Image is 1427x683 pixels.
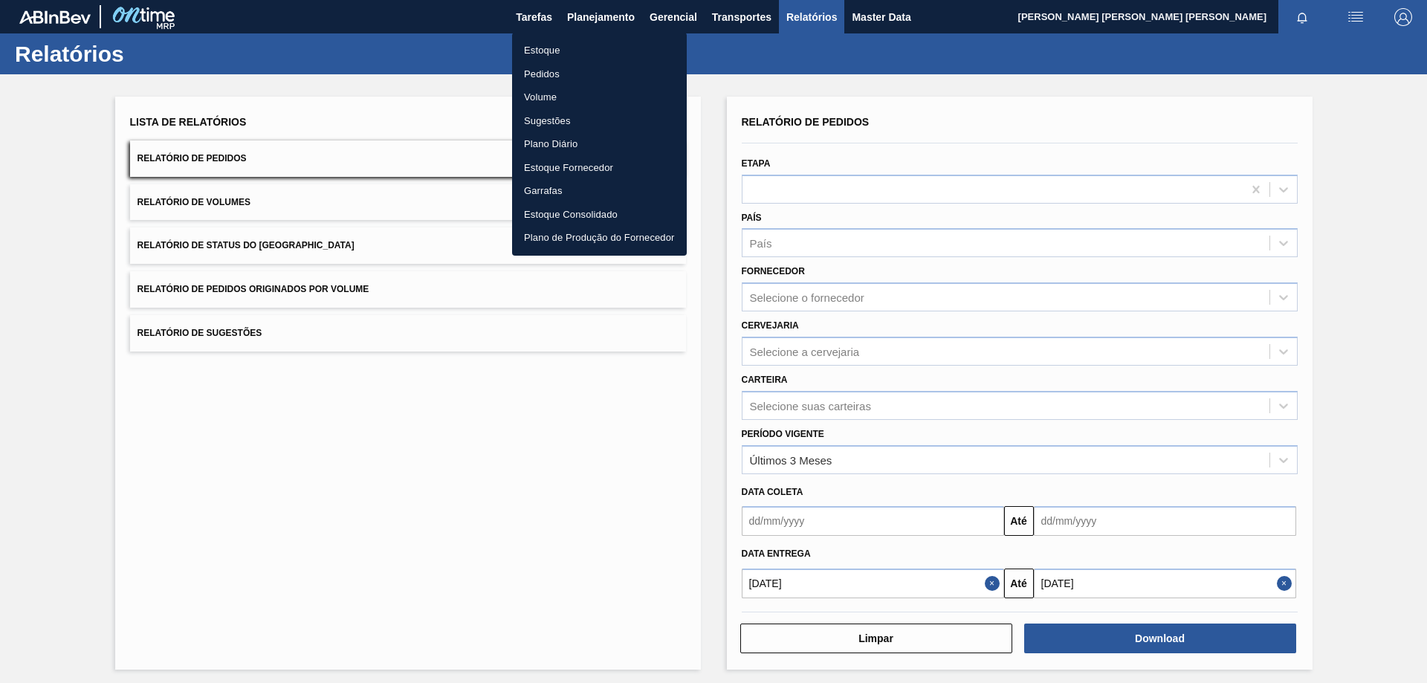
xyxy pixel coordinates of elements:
a: Estoque Fornecedor [512,156,687,180]
a: Sugestões [512,109,687,133]
a: Estoque [512,39,687,62]
a: Garrafas [512,179,687,203]
a: Estoque Consolidado [512,203,687,227]
a: Pedidos [512,62,687,86]
a: Plano Diário [512,132,687,156]
a: Plano de Produção do Fornecedor [512,226,687,250]
a: Volume [512,85,687,109]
